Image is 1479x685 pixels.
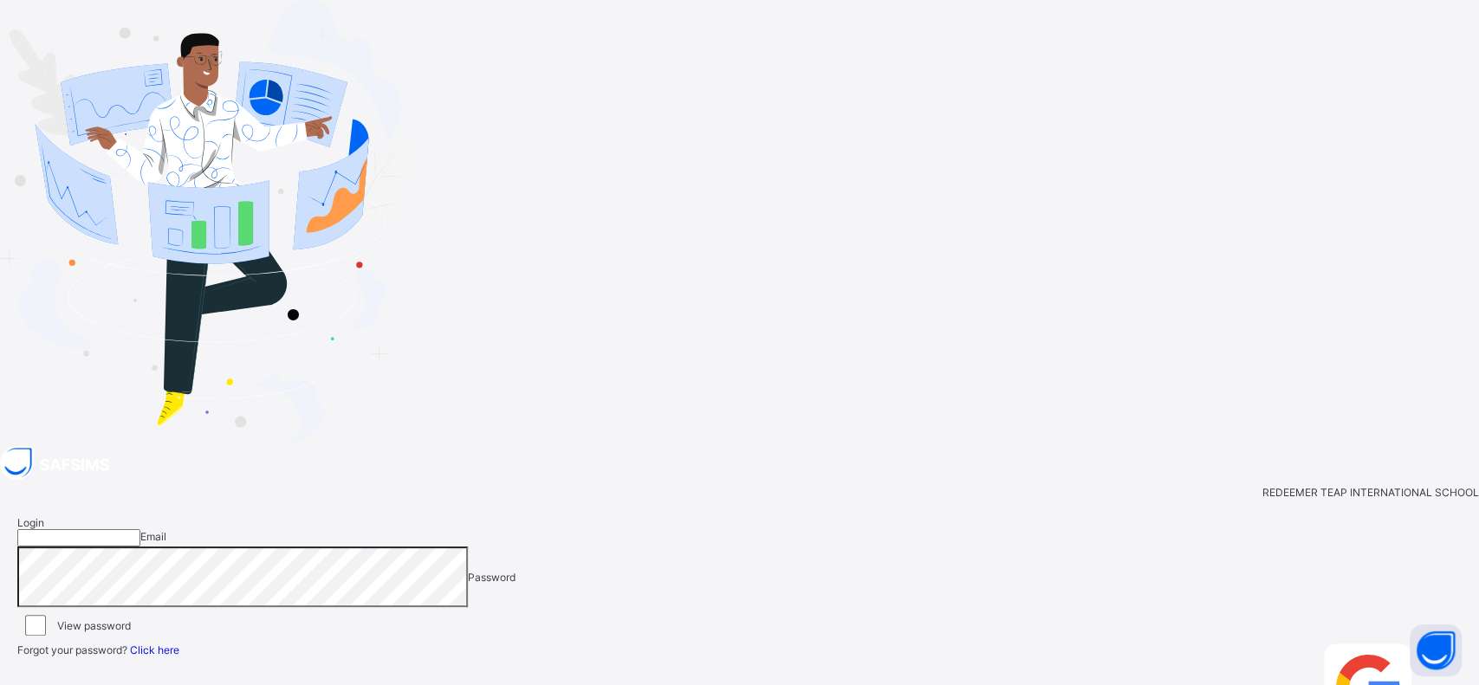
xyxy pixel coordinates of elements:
[17,643,179,656] span: Forgot your password?
[1262,486,1479,499] span: REDEEMER TEAP INTERNATIONAL SCHOOL
[17,516,44,529] span: Login
[130,643,179,656] a: Click here
[1410,624,1462,676] button: Open asap
[140,530,166,543] span: Email
[57,619,131,632] label: View password
[468,571,516,584] span: Password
